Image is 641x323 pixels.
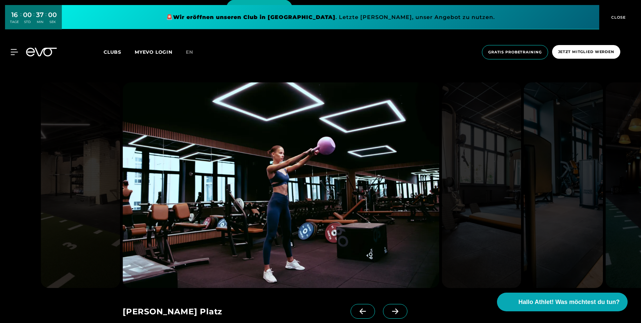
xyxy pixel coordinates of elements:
[10,20,19,24] div: TAGE
[497,293,628,311] button: Hallo Athlet! Was möchtest du tun?
[36,20,44,24] div: MIN
[186,48,201,56] a: en
[524,82,603,288] img: evofitness
[10,10,19,20] div: 16
[558,49,614,55] span: Jetzt Mitglied werden
[488,49,542,55] span: Gratis Probetraining
[186,49,193,55] span: en
[135,49,172,55] a: MYEVO LOGIN
[104,49,121,55] span: Clubs
[23,10,32,20] div: 00
[442,82,521,288] img: evofitness
[33,11,34,28] div: :
[48,20,57,24] div: SEK
[45,11,46,28] div: :
[36,10,44,20] div: 37
[599,5,636,29] button: CLOSE
[518,298,620,307] span: Hallo Athlet! Was möchtest du tun?
[20,11,21,28] div: :
[550,45,622,59] a: Jetzt Mitglied werden
[104,49,135,55] a: Clubs
[123,82,439,288] img: evofitness
[610,14,626,20] span: CLOSE
[48,10,57,20] div: 00
[41,82,120,288] img: evofitness
[480,45,550,59] a: Gratis Probetraining
[23,20,32,24] div: STD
